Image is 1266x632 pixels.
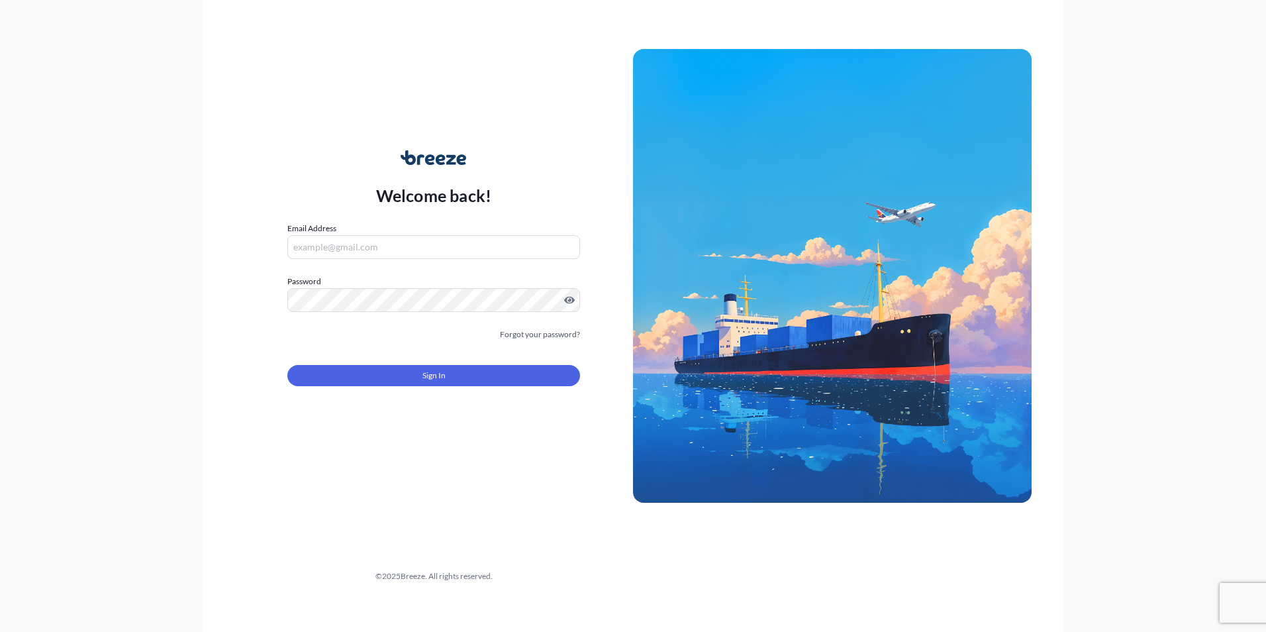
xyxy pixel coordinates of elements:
button: Show password [564,295,575,305]
span: Sign In [422,369,446,382]
a: Forgot your password? [500,328,580,341]
button: Sign In [287,365,580,386]
div: © 2025 Breeze. All rights reserved. [234,570,633,583]
input: example@gmail.com [287,235,580,259]
img: Ship illustration [633,49,1032,502]
p: Welcome back! [376,185,492,206]
label: Email Address [287,222,336,235]
label: Password [287,275,580,288]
